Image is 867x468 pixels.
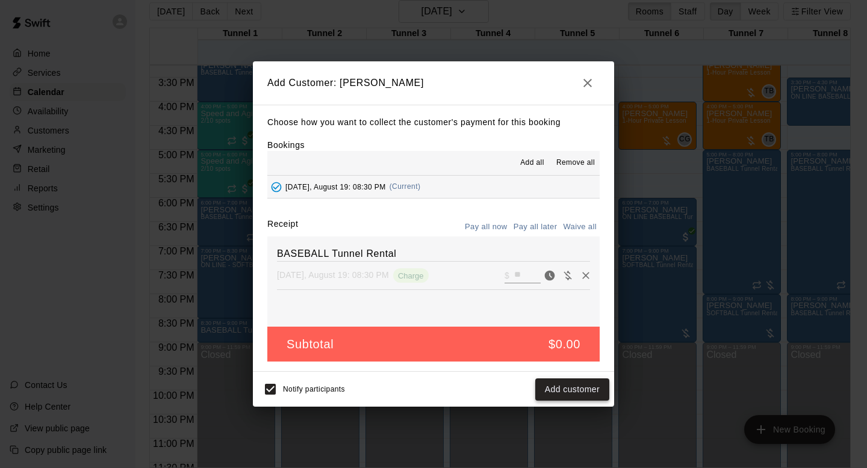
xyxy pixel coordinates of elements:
span: Waive payment [559,269,577,280]
span: Notify participants [283,386,345,394]
button: Waive all [560,218,600,236]
p: $ [505,269,509,282]
button: Pay all now [462,218,511,236]
span: [DATE], August 19: 08:30 PM [285,182,386,191]
span: Add all [520,157,544,169]
p: [DATE], August 19: 08:30 PM [277,269,389,281]
span: Remove all [556,157,595,169]
h5: Subtotal [287,336,334,353]
button: Pay all later [511,218,561,236]
span: (Current) [390,182,421,191]
button: Remove all [552,153,600,173]
label: Bookings [267,140,305,150]
button: Add customer [535,378,609,401]
h6: BASEBALL Tunnel Rental [277,246,590,262]
button: Added - Collect Payment [267,178,285,196]
label: Receipt [267,218,298,236]
button: Add all [513,153,552,173]
h2: Add Customer: [PERSON_NAME] [253,61,614,105]
h5: $0.00 [548,336,580,353]
span: Pay now [541,269,559,280]
button: Remove [577,266,595,285]
p: Choose how you want to collect the customer's payment for this booking [267,115,600,130]
button: Added - Collect Payment[DATE], August 19: 08:30 PM(Current) [267,176,600,198]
